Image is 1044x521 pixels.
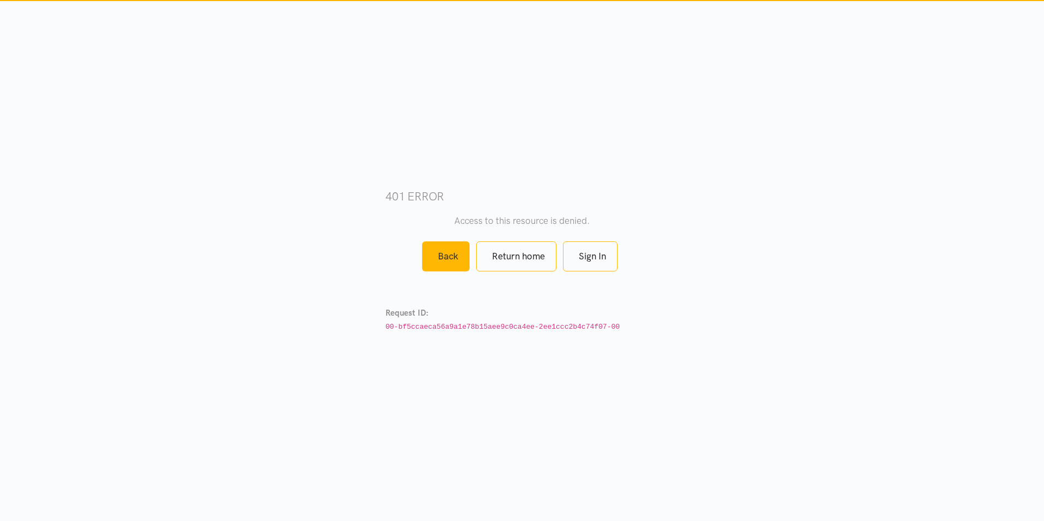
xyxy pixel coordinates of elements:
[385,188,659,204] h3: 401 error
[563,241,618,271] a: Sign In
[385,323,620,331] code: 00-bf5ccaeca56a9a1e78b15aee9c0ca4ee-2ee1ccc2b4c74f07-00
[476,241,556,271] a: Return home
[422,241,470,271] a: Back
[385,308,429,318] strong: Request ID:
[385,214,659,228] p: Access to this resource is denied.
